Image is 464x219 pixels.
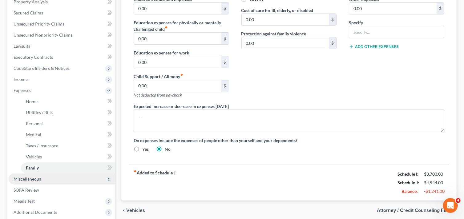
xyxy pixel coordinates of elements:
[21,162,115,173] a: Family
[14,32,72,38] span: Unsecured Nonpriority Claims
[21,118,115,129] a: Personal
[26,121,43,126] span: Personal
[9,41,115,52] a: Lawsuits
[121,208,145,213] button: chevron_left Vehicles
[26,132,41,137] span: Medical
[26,154,42,159] span: Vehicles
[329,37,336,49] div: $
[377,208,457,213] button: Attorney / Credit Counseling Fees chevron_right
[180,73,183,76] i: fiber_manual_record
[21,151,115,162] a: Vehicles
[14,21,64,26] span: Unsecured Priority Claims
[242,14,329,26] input: --
[349,26,444,38] input: Specify...
[134,19,229,32] label: Education expenses for physically or mentally challenged child
[14,43,30,49] span: Lawsuits
[26,143,58,148] span: Taxes / Insurance
[126,208,145,213] span: Vehicles
[21,129,115,140] a: Medical
[134,33,221,44] input: --
[26,99,38,104] span: Home
[14,66,70,71] span: Codebtors Insiders & Notices
[134,170,137,173] i: fiber_manual_record
[134,56,221,68] input: --
[14,187,39,193] span: SOFA Review
[134,50,189,56] label: Education expenses for work
[349,3,437,14] input: --
[9,52,115,63] a: Executory Contracts
[437,3,444,14] div: $
[26,110,53,115] span: Utilities / Bills
[241,7,313,14] label: Cost of care for ill, elderly, or disabled
[14,209,57,215] span: Additional Documents
[397,180,419,185] strong: Schedule J:
[401,189,418,194] strong: Balance:
[424,180,444,186] div: $4,944.00
[134,103,229,109] label: Expected increase or decrease in expenses [DATE]
[134,3,221,14] input: --
[14,54,53,60] span: Executory Contracts
[165,146,171,152] label: No
[424,171,444,177] div: $3,703.00
[349,44,399,49] button: Add Other Expenses
[14,176,41,181] span: Miscellaneous
[221,3,229,14] div: $
[26,165,39,170] span: Family
[9,30,115,41] a: Unsecured Nonpriority Claims
[349,19,363,26] label: Specify
[397,171,418,177] strong: Schedule I:
[134,73,183,80] label: Child Support / Alimony
[424,188,444,194] div: -$1,241.00
[21,96,115,107] a: Home
[221,33,229,44] div: $
[329,14,336,26] div: $
[221,56,229,68] div: $
[134,137,444,144] label: Do expenses include the expenses of people other than yourself and your dependents?
[377,208,452,213] span: Attorney / Credit Counseling Fees
[21,140,115,151] a: Taxes / Insurance
[134,80,221,92] input: --
[443,198,458,213] iframe: Intercom live chat
[121,208,126,213] i: chevron_left
[14,198,35,204] span: Means Test
[221,80,229,92] div: $
[14,77,28,82] span: Income
[9,7,115,18] a: Secured Claims
[9,185,115,196] a: SOFA Review
[241,30,306,37] label: Protection against family violence
[21,107,115,118] a: Utilities / Bills
[9,18,115,30] a: Unsecured Priority Claims
[165,26,168,29] i: fiber_manual_record
[14,88,31,93] span: Expenses
[14,10,43,15] span: Secured Claims
[456,198,461,203] span: 4
[134,170,176,196] strong: Added to Schedule J
[134,93,182,98] span: Not deducted from paycheck
[242,37,329,49] input: --
[142,146,149,152] label: Yes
